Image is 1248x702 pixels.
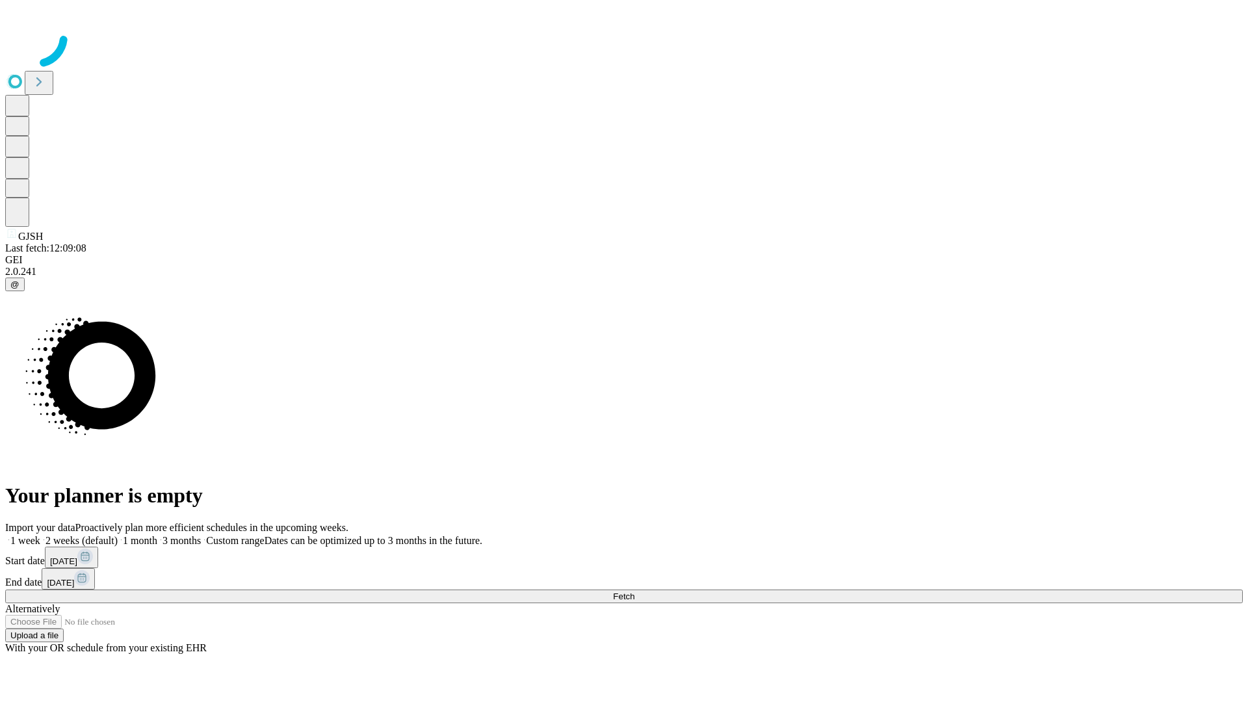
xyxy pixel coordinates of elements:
[5,484,1243,508] h1: Your planner is empty
[5,590,1243,603] button: Fetch
[5,266,1243,278] div: 2.0.241
[123,535,157,546] span: 1 month
[5,603,60,614] span: Alternatively
[265,535,482,546] span: Dates can be optimized up to 3 months in the future.
[5,642,207,653] span: With your OR schedule from your existing EHR
[10,535,40,546] span: 1 week
[206,535,264,546] span: Custom range
[18,231,43,242] span: GJSH
[75,522,348,533] span: Proactively plan more efficient schedules in the upcoming weeks.
[5,242,86,253] span: Last fetch: 12:09:08
[5,629,64,642] button: Upload a file
[10,279,19,289] span: @
[45,535,118,546] span: 2 weeks (default)
[47,578,74,588] span: [DATE]
[613,591,634,601] span: Fetch
[42,568,95,590] button: [DATE]
[5,254,1243,266] div: GEI
[5,568,1243,590] div: End date
[50,556,77,566] span: [DATE]
[162,535,201,546] span: 3 months
[45,547,98,568] button: [DATE]
[5,547,1243,568] div: Start date
[5,278,25,291] button: @
[5,522,75,533] span: Import your data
